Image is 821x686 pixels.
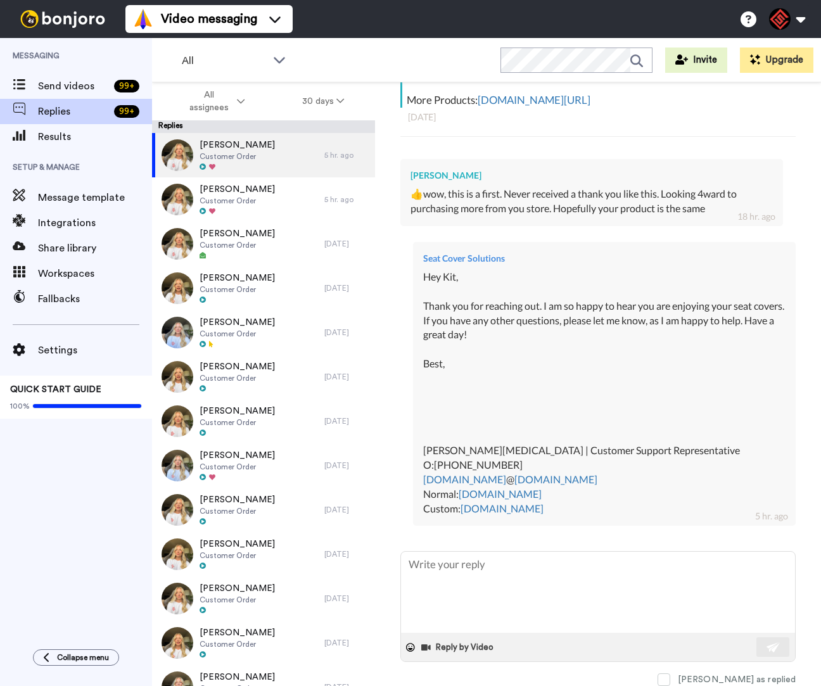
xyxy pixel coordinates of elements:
[274,90,373,113] button: 30 days
[152,177,375,222] a: [PERSON_NAME]Customer Order5 hr. ago
[15,10,110,28] img: bj-logo-header-white.svg
[408,111,788,124] div: [DATE]
[200,405,275,417] span: [PERSON_NAME]
[162,583,193,614] img: 52ca0e81-6046-4e95-a981-4d47291f86d8-thumb.jpg
[200,462,275,472] span: Customer Order
[152,310,375,355] a: [PERSON_NAME]Customer Order[DATE]
[152,532,375,576] a: [PERSON_NAME]Customer Order[DATE]
[38,190,152,205] span: Message template
[200,373,275,383] span: Customer Order
[200,538,275,550] span: [PERSON_NAME]
[324,150,369,160] div: 5 hr. ago
[755,510,788,523] div: 5 hr. ago
[10,385,101,394] span: QUICK START GUIDE
[38,79,109,94] span: Send videos
[152,120,375,133] div: Replies
[38,129,152,144] span: Results
[200,360,275,373] span: [PERSON_NAME]
[740,48,813,73] button: Upgrade
[200,284,275,295] span: Customer Order
[152,488,375,532] a: [PERSON_NAME]Customer Order[DATE]
[33,649,119,666] button: Collapse menu
[324,638,369,648] div: [DATE]
[152,443,375,488] a: [PERSON_NAME]Customer Order[DATE]
[57,652,109,663] span: Collapse menu
[38,291,152,307] span: Fallbacks
[161,10,257,28] span: Video messaging
[162,450,193,481] img: 5679cb2b-1065-4aa9-aaa1-910e677a4987-thumb.jpg
[133,9,153,29] img: vm-color.svg
[114,105,139,118] div: 99 +
[200,183,275,196] span: [PERSON_NAME]
[200,316,275,329] span: [PERSON_NAME]
[200,506,275,516] span: Customer Order
[152,576,375,621] a: [PERSON_NAME]Customer Order[DATE]
[423,473,506,485] a: [DOMAIN_NAME]
[324,194,369,205] div: 5 hr. ago
[152,222,375,266] a: [PERSON_NAME]Customer Order[DATE]
[200,272,275,284] span: [PERSON_NAME]
[324,505,369,515] div: [DATE]
[38,215,152,231] span: Integrations
[152,133,375,177] a: [PERSON_NAME]Customer Order5 hr. ago
[38,241,152,256] span: Share library
[678,673,796,686] div: [PERSON_NAME] as replied
[162,405,193,437] img: e931e3cf-1be3-46ad-9774-e8adbcc006d0-thumb.jpg
[420,638,497,657] button: Reply by Video
[10,401,30,411] span: 100%
[200,240,275,250] span: Customer Order
[152,355,375,399] a: [PERSON_NAME]Customer Order[DATE]
[200,227,275,240] span: [PERSON_NAME]
[182,53,267,68] span: All
[200,329,275,339] span: Customer Order
[324,283,369,293] div: [DATE]
[324,594,369,604] div: [DATE]
[38,266,152,281] span: Workspaces
[155,84,274,119] button: All assignees
[410,169,773,182] div: [PERSON_NAME]
[767,642,780,652] img: send-white.svg
[162,272,193,304] img: ce5357cb-026c-433d-aaba-63ae9457c6c3-thumb.jpg
[461,502,544,514] a: [DOMAIN_NAME]
[200,151,275,162] span: Customer Order
[38,104,109,119] span: Replies
[200,417,275,428] span: Customer Order
[324,461,369,471] div: [DATE]
[423,270,786,516] div: Hey Kit, Thank you for reaching out. I am so happy to hear you are enjoying your seat covers. If ...
[200,493,275,506] span: [PERSON_NAME]
[200,196,275,206] span: Customer Order
[324,372,369,382] div: [DATE]
[152,266,375,310] a: [PERSON_NAME]Customer Order[DATE]
[200,639,275,649] span: Customer Order
[478,93,590,106] a: [DOMAIN_NAME][URL]
[423,252,786,265] div: Seat Cover Solutions
[162,228,193,260] img: 89dcf774-2898-4a8e-a888-7c9fa961d07f-thumb.jpg
[200,550,275,561] span: Customer Order
[114,80,139,92] div: 99 +
[200,582,275,595] span: [PERSON_NAME]
[200,671,275,683] span: [PERSON_NAME]
[665,48,727,73] button: Invite
[152,399,375,443] a: [PERSON_NAME]Customer Order[DATE]
[162,361,193,393] img: 0a07464a-5a72-4ec9-8cd0-63d7fc57003b-thumb.jpg
[324,549,369,559] div: [DATE]
[162,139,193,171] img: 90a76957-fc76-406e-a1f6-d7d960b8ee2b-thumb.jpg
[459,488,542,500] a: [DOMAIN_NAME]
[38,343,152,358] span: Settings
[514,473,597,485] a: [DOMAIN_NAME]
[200,139,275,151] span: [PERSON_NAME]
[162,494,193,526] img: 05ecce37-b6ae-4521-b511-6b95e3e2b97b-thumb.jpg
[324,239,369,249] div: [DATE]
[162,627,193,659] img: f342b07d-fabd-4193-8f22-9bea2f7d3a21-thumb.jpg
[200,626,275,639] span: [PERSON_NAME]
[737,210,775,223] div: 18 hr. ago
[200,595,275,605] span: Customer Order
[162,538,193,570] img: fea695a4-2ba1-4f94-a12d-7ff03fcb631b-thumb.jpg
[162,317,193,348] img: bcb6f276-295a-4da1-af94-775b6eb3321f-thumb.jpg
[324,416,369,426] div: [DATE]
[410,187,773,216] div: 👍wow, this is a first. Never received a thank you like this. Looking 4ward to purchasing more fro...
[152,621,375,665] a: [PERSON_NAME]Customer Order[DATE]
[200,449,275,462] span: [PERSON_NAME]
[324,327,369,338] div: [DATE]
[162,184,193,215] img: f8a2bb44-0c62-4a93-b088-f9d16d2b3523-thumb.jpg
